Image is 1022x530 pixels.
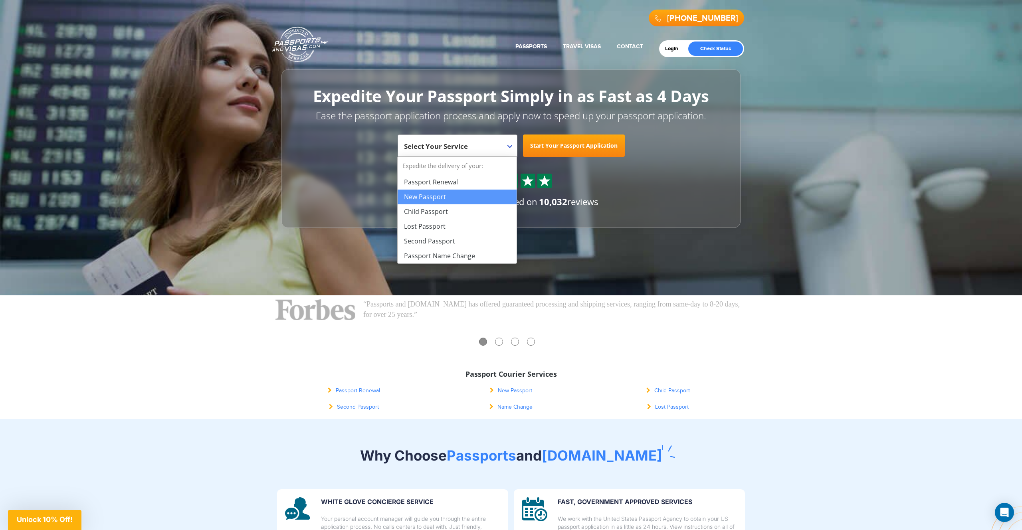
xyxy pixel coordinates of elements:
li: New Passport [398,190,517,204]
p: WHITE GLOVE CONCIERGE SERVICE [321,497,500,507]
a: Login [665,45,684,52]
p: FAST, GOVERNMENT APPROVED SERVICES [558,497,737,507]
h2: Why Choose and [277,447,745,464]
a: Passport Renewal [328,388,380,394]
div: Open Intercom Messenger [995,503,1014,522]
a: Second Passport [329,404,379,410]
a: Lost Passport [647,404,689,410]
img: Forbes [275,299,355,320]
span: Select Your Service [398,134,517,157]
a: Child Passport [646,388,690,394]
a: New Passport [490,388,532,394]
img: image description [285,497,310,520]
a: Start Your Passport Application [523,134,625,157]
a: Contact [617,43,643,50]
span: Select Your Service [404,138,509,160]
img: image description [522,497,547,521]
li: Second Passport [398,234,517,249]
span: [DOMAIN_NAME] [542,447,662,464]
h1: Expedite Your Passport Simply in as Fast as 4 Days [299,87,723,105]
p: Ease the passport application process and apply now to speed up your passport application. [299,109,723,123]
h3: Passport Courier Services [281,370,741,378]
div: Unlock 10% Off! [8,510,81,530]
p: “Passports and [DOMAIN_NAME] has offered guaranteed processing and shipping services, ranging fro... [363,299,747,320]
span: reviews [539,196,598,208]
img: Sprite St [522,175,534,187]
li: Expedite the delivery of your: [398,157,517,263]
img: Sprite St [539,175,551,187]
li: Lost Passport [398,219,517,234]
a: Passports [515,43,547,50]
span: Unlock 10% Off! [17,515,73,524]
a: Passports & [DOMAIN_NAME] [272,26,329,62]
strong: Expedite the delivery of your: [398,157,517,175]
span: Passports [447,447,516,464]
li: Passport Name Change [398,249,517,263]
a: Check Status [688,42,743,56]
a: Travel Visas [563,43,601,50]
span: based on [500,196,537,208]
li: Child Passport [398,204,517,219]
a: Name Change [489,404,533,410]
a: [PHONE_NUMBER] [667,14,738,23]
li: Passport Renewal [398,175,517,190]
strong: 10,032 [539,196,567,208]
span: Select Your Service [404,142,468,151]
